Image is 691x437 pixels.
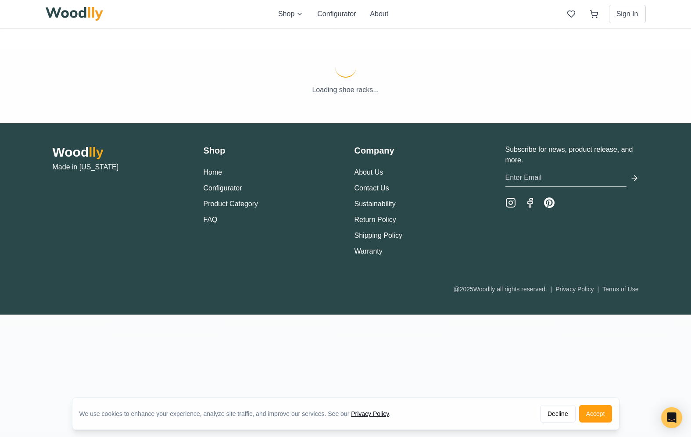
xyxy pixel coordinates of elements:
a: Product Category [204,200,258,208]
h3: Shop [204,144,337,157]
h2: Wood [53,144,186,160]
div: @ 2025 Woodlly all rights reserved. [453,285,638,294]
a: Pinterest [544,197,555,208]
a: Warranty [354,247,383,255]
a: Home [204,168,222,176]
img: Woodlly [46,7,104,21]
button: Sign In [609,5,646,23]
button: Configurator [204,183,242,193]
button: Configurator [317,9,356,19]
button: About [370,9,388,19]
a: Return Policy [354,216,396,223]
a: Terms of Use [602,286,638,293]
h3: Company [354,144,488,157]
div: Open Intercom Messenger [661,407,682,428]
a: Privacy Policy [555,286,594,293]
span: | [551,286,552,293]
a: Contact Us [354,184,389,192]
button: Accept [579,405,612,423]
div: We use cookies to enhance your experience, analyze site traffic, and improve our services. See our . [79,409,398,418]
p: Subscribe for news, product release, and more. [505,144,639,165]
span: lly [89,145,103,159]
a: Sustainability [354,200,396,208]
a: FAQ [204,216,218,223]
span: | [597,286,599,293]
a: Instagram [505,197,516,208]
a: Privacy Policy [351,410,389,417]
p: Loading shoe racks... [46,85,646,95]
input: Enter Email [505,169,627,187]
a: Facebook [525,197,535,208]
a: About Us [354,168,383,176]
button: Shop [278,9,303,19]
p: Made in [US_STATE] [53,162,186,172]
a: Shipping Policy [354,232,402,239]
button: Decline [540,405,576,423]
